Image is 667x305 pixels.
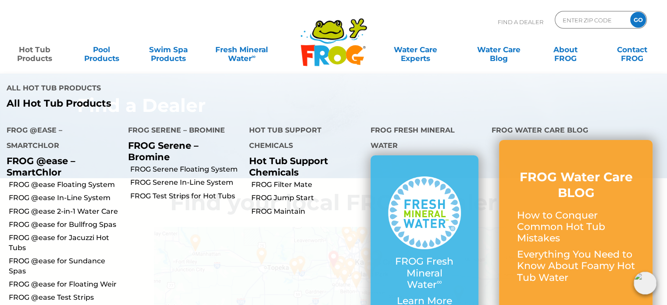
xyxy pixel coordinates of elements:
[209,41,274,58] a: Fresh MineralWater∞
[9,293,121,302] a: FROG @ease Test Strips
[7,80,327,98] h4: All Hot Tub Products
[517,169,635,201] h3: FROG Water Care BLOG
[492,122,660,140] h4: FROG Water Care Blog
[371,122,479,155] h4: FROG Fresh Mineral Water
[9,41,61,58] a: Hot TubProducts
[634,272,656,294] img: openIcon
[130,191,243,201] a: FROG Test Strips for Hot Tubs
[388,256,461,291] p: FROG Fresh Mineral Water
[9,256,121,276] a: FROG @ease for Sundance Spas
[7,122,115,155] h4: FROG @ease – SmartChlor
[517,169,635,288] a: FROG Water Care BLOG How to Conquer Common Hot Tub Mistakes Everything You Need to Know About Foa...
[130,165,243,174] a: FROG Serene Floating System
[539,41,591,58] a: AboutFROG
[251,180,364,190] a: FROG Filter Mate
[9,193,121,203] a: FROG @ease In-Line System
[562,14,621,26] input: Zip Code Form
[143,41,194,58] a: Swim SpaProducts
[9,207,121,216] a: FROG @ease 2-in-1 Water Care
[630,12,646,28] input: GO
[517,249,635,283] p: Everything You Need to Know About Foamy Hot Tub Water
[437,277,442,286] sup: ∞
[249,155,357,177] p: Hot Tub Support Chemicals
[498,11,543,33] p: Find A Dealer
[7,98,327,109] a: All Hot Tub Products
[606,41,658,58] a: ContactFROG
[373,41,458,58] a: Water CareExperts
[473,41,524,58] a: Water CareBlog
[7,155,115,177] p: FROG @ease – SmartChlor
[128,140,236,162] p: FROG Serene – Bromine
[9,233,121,253] a: FROG @ease for Jacuzzi Hot Tubs
[130,178,243,187] a: FROG Serene In-Line System
[249,122,357,155] h4: Hot Tub Support Chemicals
[251,53,255,60] sup: ∞
[517,210,635,244] p: How to Conquer Common Hot Tub Mistakes
[251,193,364,203] a: FROG Jump Start
[128,122,236,140] h4: FROG Serene – Bromine
[9,220,121,230] a: FROG @ease for Bullfrog Spas
[9,180,121,190] a: FROG @ease Floating System
[251,207,364,216] a: FROG Maintain
[75,41,127,58] a: PoolProducts
[9,280,121,289] a: FROG @ease for Floating Weir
